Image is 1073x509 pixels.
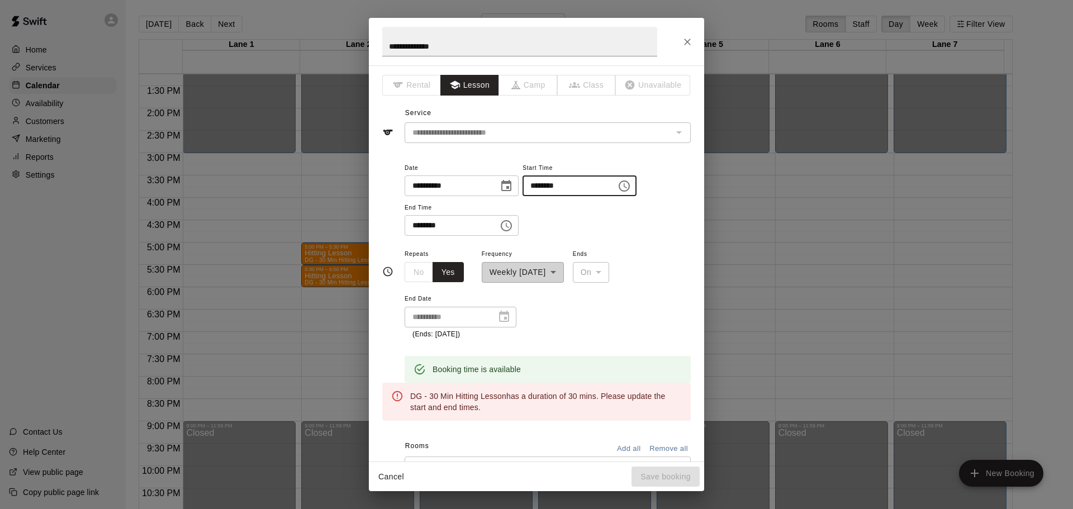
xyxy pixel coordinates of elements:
p: (Ends: [DATE]) [412,329,509,340]
span: Frequency [482,247,564,262]
span: Ends [573,247,610,262]
span: Repeats [405,247,473,262]
button: Cancel [373,467,409,487]
span: The type of an existing booking cannot be changed [616,75,691,96]
button: Choose date, selected date is Sep 23, 2025 [495,175,517,197]
span: Date [405,161,519,176]
div: On [573,262,610,283]
svg: Service [382,127,393,138]
span: Start Time [523,161,637,176]
span: The type of an existing booking cannot be changed [558,75,616,96]
span: Service [405,109,431,117]
span: End Date [405,292,516,307]
span: The type of an existing booking cannot be changed [499,75,558,96]
button: Close [677,32,697,52]
div: DG - 30 Min Hitting Lesson has a duration of 30 mins . Please update the start and end times. [410,386,682,417]
button: Lesson [440,75,499,96]
button: Open [671,460,687,476]
span: Rooms [405,442,429,450]
button: Choose time, selected time is 5:30 PM [613,175,635,197]
span: End Time [405,201,519,216]
button: Remove all [647,440,691,458]
div: outlined button group [405,262,464,283]
svg: Timing [382,266,393,277]
button: Choose time, selected time is 5:30 PM [495,215,517,237]
button: Yes [433,262,464,283]
button: Add all [611,440,647,458]
div: Booking time is available [433,359,521,379]
span: The type of an existing booking cannot be changed [382,75,441,96]
div: The service of an existing booking cannot be changed [405,122,691,143]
